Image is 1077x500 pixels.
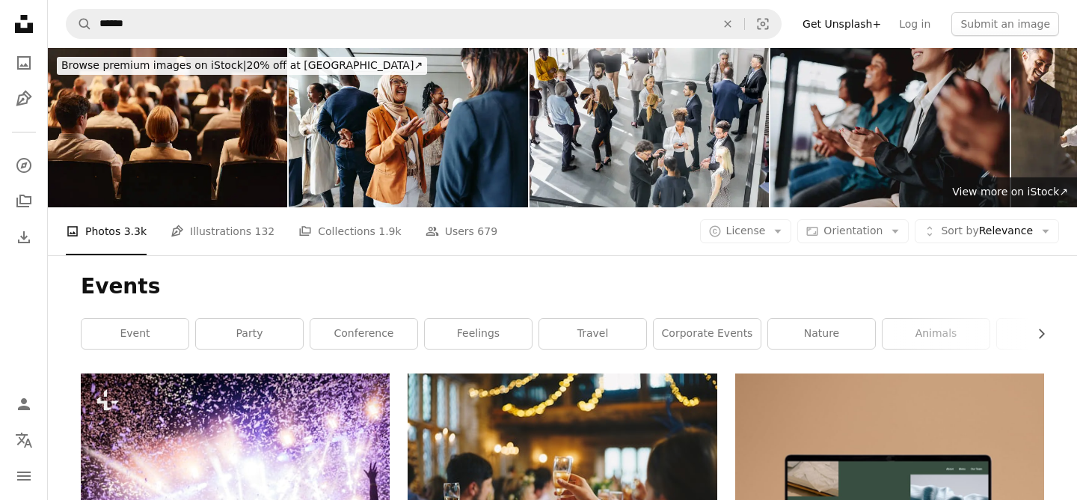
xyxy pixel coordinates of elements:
[67,10,92,38] button: Search Unsplash
[915,219,1059,243] button: Sort byRelevance
[952,186,1068,198] span: View more on iStock ↗
[196,319,303,349] a: party
[530,48,769,207] img: Diverse Professionals Engaged in Lively Business Networking
[700,219,792,243] button: License
[426,207,497,255] a: Users 679
[81,469,390,483] a: Portrait of happy crowd enjoying and dancing at music festival
[408,469,717,483] a: people raising wine glass in selective focus photography
[61,59,423,71] span: 20% off at [GEOGRAPHIC_DATA] ↗
[9,222,39,252] a: Download History
[654,319,761,349] a: corporate events
[289,48,528,207] img: Smiling Muslim businesswoman sharing and talking during a networking event
[794,12,890,36] a: Get Unsplash+
[768,319,875,349] a: nature
[9,150,39,180] a: Explore
[9,425,39,455] button: Language
[951,12,1059,36] button: Submit an image
[310,319,417,349] a: conference
[711,10,744,38] button: Clear
[943,177,1077,207] a: View more on iStock↗
[9,186,39,216] a: Collections
[48,48,436,84] a: Browse premium images on iStock|20% off at [GEOGRAPHIC_DATA]↗
[726,225,766,237] span: License
[66,9,782,39] form: Find visuals sitewide
[890,12,939,36] a: Log in
[745,10,781,38] button: Visual search
[9,84,39,114] a: Illustrations
[9,461,39,491] button: Menu
[171,207,274,255] a: Illustrations 132
[941,224,1033,239] span: Relevance
[81,273,1044,300] h1: Events
[255,223,275,240] span: 132
[61,59,246,71] span: Browse premium images on iStock |
[941,225,978,237] span: Sort by
[797,219,909,243] button: Orientation
[82,319,188,349] a: event
[883,319,989,349] a: animals
[48,48,287,207] img: Back view of crowd of people on a seminar in convention center.
[1028,319,1044,349] button: scroll list to the right
[9,389,39,419] a: Log in / Sign up
[539,319,646,349] a: travel
[9,48,39,78] a: Photos
[770,48,1010,207] img: Group of people applauding
[298,207,401,255] a: Collections 1.9k
[425,319,532,349] a: feelings
[378,223,401,240] span: 1.9k
[477,223,497,240] span: 679
[823,225,883,237] span: Orientation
